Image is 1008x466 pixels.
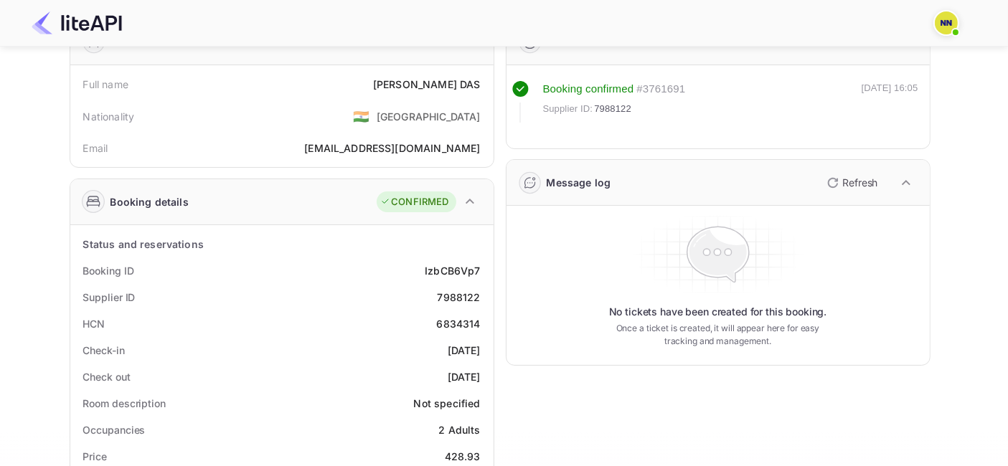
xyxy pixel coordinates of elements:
div: IzbCB6Vp7 [425,263,480,278]
div: Email [83,141,108,156]
span: 7988122 [594,102,631,116]
div: [DATE] [448,343,481,358]
div: 6834314 [436,316,480,331]
p: No tickets have been created for this booking. [609,305,827,319]
p: Once a ticket is created, it will appear here for easy tracking and management. [605,322,832,348]
div: Supplier ID [83,290,136,305]
div: HCN [83,316,105,331]
div: Occupancies [83,422,146,437]
div: # 3761691 [636,81,685,98]
div: [GEOGRAPHIC_DATA] [377,109,481,124]
div: Price [83,449,108,464]
p: Refresh [843,175,878,190]
div: Booking confirmed [543,81,634,98]
div: Not specified [414,396,481,411]
div: Check out [83,369,131,384]
div: [DATE] 16:05 [862,81,918,123]
div: [DATE] [448,369,481,384]
div: Message log [547,175,611,190]
div: Full name [83,77,128,92]
div: 2 Adults [438,422,480,437]
span: United States [353,103,369,129]
div: Room description [83,396,166,411]
span: Supplier ID: [543,102,593,116]
button: Refresh [819,171,884,194]
img: LiteAPI Logo [32,11,122,34]
div: Booking ID [83,263,134,278]
div: Nationality [83,109,135,124]
div: [EMAIL_ADDRESS][DOMAIN_NAME] [304,141,480,156]
div: Check-in [83,343,125,358]
div: [PERSON_NAME] DAS [373,77,481,92]
img: N/A N/A [935,11,958,34]
div: 7988122 [437,290,480,305]
div: Booking details [110,194,189,209]
div: 428.93 [445,449,481,464]
div: CONFIRMED [380,195,448,209]
div: Status and reservations [83,237,204,252]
